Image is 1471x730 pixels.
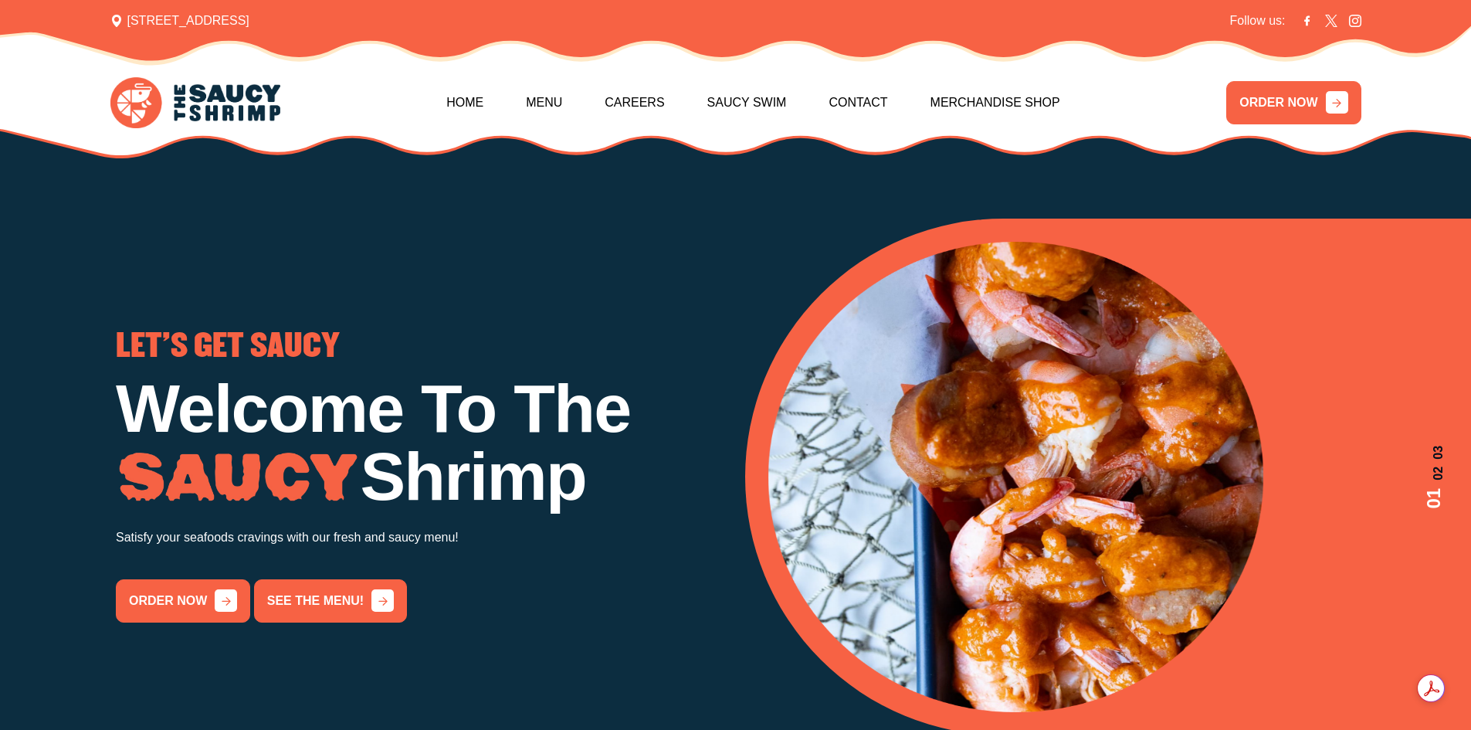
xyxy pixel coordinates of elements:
a: Merchandise Shop [930,70,1060,136]
img: logo [110,77,280,129]
img: Banner Image [768,242,1263,712]
a: ORDER NOW [1226,81,1361,124]
a: order now [116,579,250,623]
h1: Welcome To The Shrimp [116,375,727,511]
a: Contact [829,70,887,136]
span: [STREET_ADDRESS] [110,12,249,30]
div: 1 / 3 [768,242,1449,712]
span: 03 [1420,445,1448,459]
img: Image [116,453,360,503]
div: 1 / 3 [116,331,727,622]
a: See the menu! [254,579,407,623]
p: Satisfy your seafoods cravings with our fresh and saucy menu! [116,527,727,548]
a: Careers [605,70,664,136]
a: Menu [526,70,562,136]
a: Home [446,70,483,136]
span: LET'S GET SAUCY [116,331,340,362]
span: 02 [1420,467,1448,480]
a: Saucy Swim [707,70,787,136]
span: 01 [1420,488,1448,509]
span: Follow us: [1229,12,1285,30]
